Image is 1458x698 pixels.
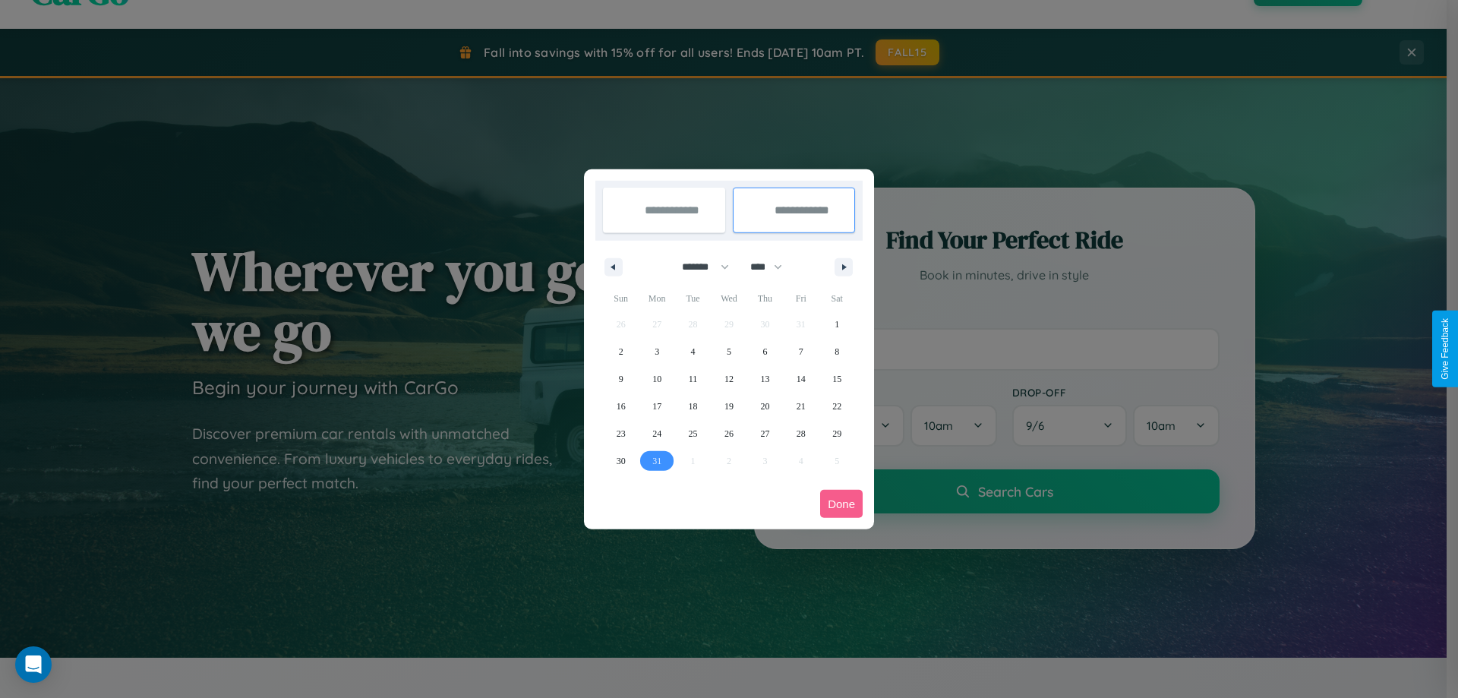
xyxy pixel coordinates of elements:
[747,420,783,447] button: 27
[832,393,841,420] span: 22
[652,447,661,475] span: 31
[639,447,674,475] button: 31
[783,338,819,365] button: 7
[603,338,639,365] button: 2
[760,420,769,447] span: 27
[783,286,819,311] span: Fri
[819,286,855,311] span: Sat
[724,420,734,447] span: 26
[675,286,711,311] span: Tue
[819,311,855,338] button: 1
[675,393,711,420] button: 18
[603,365,639,393] button: 9
[832,420,841,447] span: 29
[652,393,661,420] span: 17
[711,420,746,447] button: 26
[617,447,626,475] span: 30
[724,393,734,420] span: 19
[797,420,806,447] span: 28
[655,338,659,365] span: 3
[835,311,839,338] span: 1
[835,338,839,365] span: 8
[639,286,674,311] span: Mon
[603,393,639,420] button: 16
[760,393,769,420] span: 20
[724,365,734,393] span: 12
[797,365,806,393] span: 14
[675,420,711,447] button: 25
[639,420,674,447] button: 24
[15,646,52,683] div: Open Intercom Messenger
[675,365,711,393] button: 11
[819,393,855,420] button: 22
[820,490,863,518] button: Done
[675,338,711,365] button: 4
[762,338,767,365] span: 6
[711,365,746,393] button: 12
[819,420,855,447] button: 29
[603,420,639,447] button: 23
[689,365,698,393] span: 11
[799,338,803,365] span: 7
[747,365,783,393] button: 13
[617,393,626,420] span: 16
[639,338,674,365] button: 3
[652,365,661,393] span: 10
[727,338,731,365] span: 5
[691,338,696,365] span: 4
[603,447,639,475] button: 30
[689,393,698,420] span: 18
[747,286,783,311] span: Thu
[783,420,819,447] button: 28
[711,393,746,420] button: 19
[1440,318,1450,380] div: Give Feedback
[832,365,841,393] span: 15
[689,420,698,447] span: 25
[819,338,855,365] button: 8
[619,338,623,365] span: 2
[783,365,819,393] button: 14
[783,393,819,420] button: 21
[760,365,769,393] span: 13
[711,338,746,365] button: 5
[747,338,783,365] button: 6
[619,365,623,393] span: 9
[747,393,783,420] button: 20
[639,393,674,420] button: 17
[639,365,674,393] button: 10
[819,365,855,393] button: 15
[711,286,746,311] span: Wed
[652,420,661,447] span: 24
[603,286,639,311] span: Sun
[797,393,806,420] span: 21
[617,420,626,447] span: 23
